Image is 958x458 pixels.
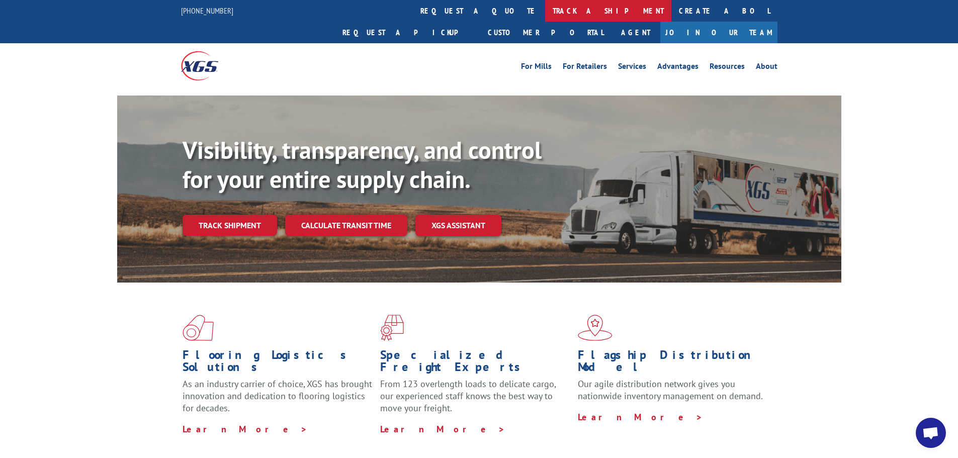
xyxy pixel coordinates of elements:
a: Advantages [657,62,699,73]
a: Customer Portal [480,22,611,43]
span: As an industry carrier of choice, XGS has brought innovation and dedication to flooring logistics... [183,378,372,414]
a: Services [618,62,646,73]
a: About [756,62,777,73]
a: Calculate transit time [285,215,407,236]
a: Agent [611,22,660,43]
a: Learn More > [578,411,703,423]
span: Our agile distribution network gives you nationwide inventory management on demand. [578,378,763,402]
a: Join Our Team [660,22,777,43]
img: xgs-icon-flagship-distribution-model-red [578,315,613,341]
a: [PHONE_NUMBER] [181,6,233,16]
a: Track shipment [183,215,277,236]
h1: Flagship Distribution Model [578,349,768,378]
img: xgs-icon-total-supply-chain-intelligence-red [183,315,214,341]
a: Learn More > [380,423,505,435]
a: Open chat [916,418,946,448]
a: Learn More > [183,423,308,435]
p: From 123 overlength loads to delicate cargo, our experienced staff knows the best way to move you... [380,378,570,423]
b: Visibility, transparency, and control for your entire supply chain. [183,134,542,195]
img: xgs-icon-focused-on-flooring-red [380,315,404,341]
a: For Retailers [563,62,607,73]
a: XGS ASSISTANT [415,215,501,236]
a: For Mills [521,62,552,73]
a: Resources [710,62,745,73]
h1: Specialized Freight Experts [380,349,570,378]
h1: Flooring Logistics Solutions [183,349,373,378]
a: Request a pickup [335,22,480,43]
